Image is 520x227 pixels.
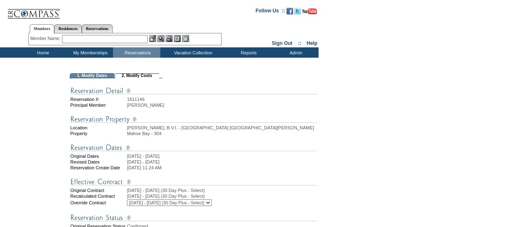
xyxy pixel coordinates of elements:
a: Follow us on Twitter [294,10,301,15]
img: b_calculator.gif [182,35,189,42]
td: Reports [224,47,271,58]
td: [DATE] - [DATE] [127,154,317,159]
td: [DATE] - [DATE] (30 Day Plus - Select) [127,194,317,199]
img: Reservations [174,35,181,42]
td: Property [70,131,126,136]
td: Vacation Collection [160,47,224,58]
img: View [157,35,164,42]
img: Become our fan on Facebook [287,8,293,14]
img: b_edit.gif [149,35,156,42]
td: My Memberships [66,47,113,58]
td: Revised Dates [70,159,126,164]
a: Become our fan on Facebook [287,10,293,15]
td: 2. Modify Costs [115,73,159,78]
td: Original Dates [70,154,126,159]
td: Admin [271,47,319,58]
td: [DATE] - [DATE] [127,159,317,164]
img: Follow us on Twitter [294,8,301,14]
img: Compass Home [7,2,60,19]
td: Principal Member: [70,103,126,108]
td: Reservation #: [70,97,126,102]
td: 1611146 [127,97,317,102]
span: :: [298,40,301,46]
a: Sign Out [272,40,292,46]
td: [DATE] 11:24 AM [127,165,317,170]
td: Original Contract [70,188,126,193]
a: Reservations [82,24,113,33]
img: Impersonate [166,35,173,42]
td: [DATE] - [DATE] (30 Day Plus - Select) [127,188,317,193]
td: Reservations [113,47,160,58]
a: Subscribe to our YouTube Channel [302,10,317,15]
td: Home [18,47,66,58]
img: Reservation Dates [70,143,317,153]
a: Members [30,24,55,33]
img: Reservation Property [70,114,317,124]
td: Reservation Create Date [70,165,126,170]
td: [PERSON_NAME], B.V.I. - [GEOGRAPHIC_DATA] [GEOGRAPHIC_DATA][PERSON_NAME] [127,125,317,130]
img: Reservation Status [70,213,317,223]
td: Location [70,125,126,130]
td: Recalculated Contract [70,194,126,199]
img: Effective Contract [70,177,317,187]
img: Subscribe to our YouTube Channel [302,8,317,14]
td: 1. Modify Dates [70,73,114,78]
td: [PERSON_NAME] [127,103,317,108]
a: Help [307,40,317,46]
div: Member Name: [30,35,62,42]
td: Override Contract [70,199,126,206]
td: Mahoe Bay - 304 [127,131,317,136]
a: Residences [54,24,82,33]
img: Reservation Detail [70,86,317,96]
td: Follow Us :: [256,7,285,17]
